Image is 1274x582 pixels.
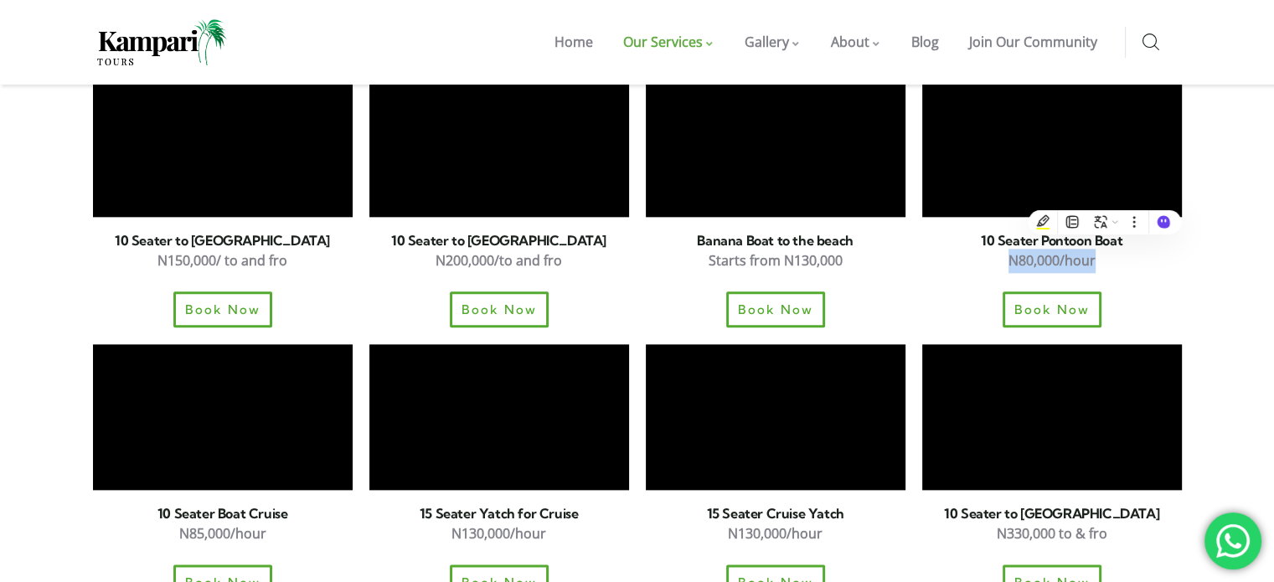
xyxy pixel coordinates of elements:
[93,71,353,217] iframe: 10 seater boat
[911,33,939,51] span: Blog
[1003,291,1101,327] a: Book Now
[623,33,703,51] span: Our Services
[1014,303,1090,316] span: Book Now
[185,303,260,316] span: Book Now
[450,291,549,327] a: Book Now
[969,33,1097,51] span: Join Our Community
[93,522,353,546] p: N85,000/hour
[173,291,272,327] a: Book Now
[369,522,629,546] p: N130,000/hour
[922,522,1182,546] p: N330,000 to & fro
[93,249,353,273] p: N150,000/ to and fro
[1204,512,1261,569] div: 'Get
[369,249,629,273] p: N200,000/to and fro
[646,249,905,273] p: Starts from N130,000
[738,303,813,316] span: Book Now
[646,344,905,490] iframe: 15 seater yatch- 2 hours minimum
[462,303,537,316] span: Book Now
[831,33,869,51] span: About
[922,71,1182,217] iframe: To enrich screen reader interactions, please activate Accessibility in Grammarly extension settings
[922,344,1182,490] iframe: 15 seater boat
[922,234,1182,247] h6: 10 Seater Pontoon Boat
[93,507,353,520] h6: 10 Seater Boat Cruise
[554,33,593,51] span: Home
[706,505,843,522] a: 15 Seater Cruise Yatch
[922,507,1182,520] h6: 10 Seater to [GEOGRAPHIC_DATA]
[93,344,353,490] iframe: 10 seater yatch
[369,507,629,520] h6: 15 Seater Yatch for Cruise
[922,249,1182,273] p: N80,000/hour
[369,71,629,217] iframe: I took a boat ride to light house beach house at Tarkwa bay
[97,19,227,65] img: Home
[93,234,353,247] h6: 10 Seater to [GEOGRAPHIC_DATA]​
[369,234,629,247] h6: 10 Seater to [GEOGRAPHIC_DATA]
[646,522,905,546] p: N130,000/hour
[726,291,825,327] a: Book Now
[745,33,789,51] span: Gallery
[369,344,629,490] iframe: 15 seater groove yatch cruise
[646,71,905,217] iframe: Banana boats in Lagos to tarkwa bay, Ilashe beach house, Badagry and Benin republic.
[646,234,905,247] h6: Banana Boat to the beach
